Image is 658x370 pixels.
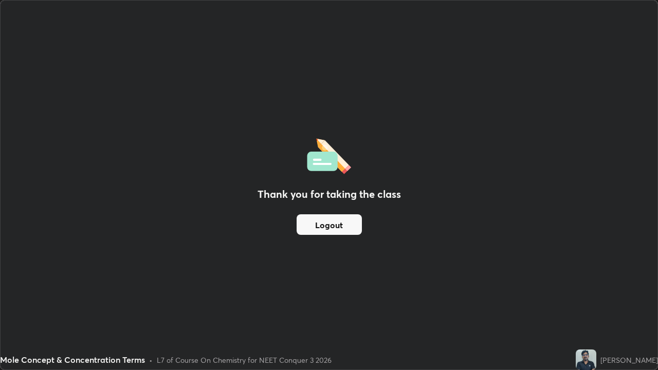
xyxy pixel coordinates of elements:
[576,349,596,370] img: c438d33b5f8f45deb8631a47d5d110ef.jpg
[258,187,401,202] h2: Thank you for taking the class
[600,355,658,365] div: [PERSON_NAME]
[297,214,362,235] button: Logout
[157,355,332,365] div: L7 of Course On Chemistry for NEET Conquer 3 2026
[149,355,153,365] div: •
[307,135,351,174] img: offlineFeedback.1438e8b3.svg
